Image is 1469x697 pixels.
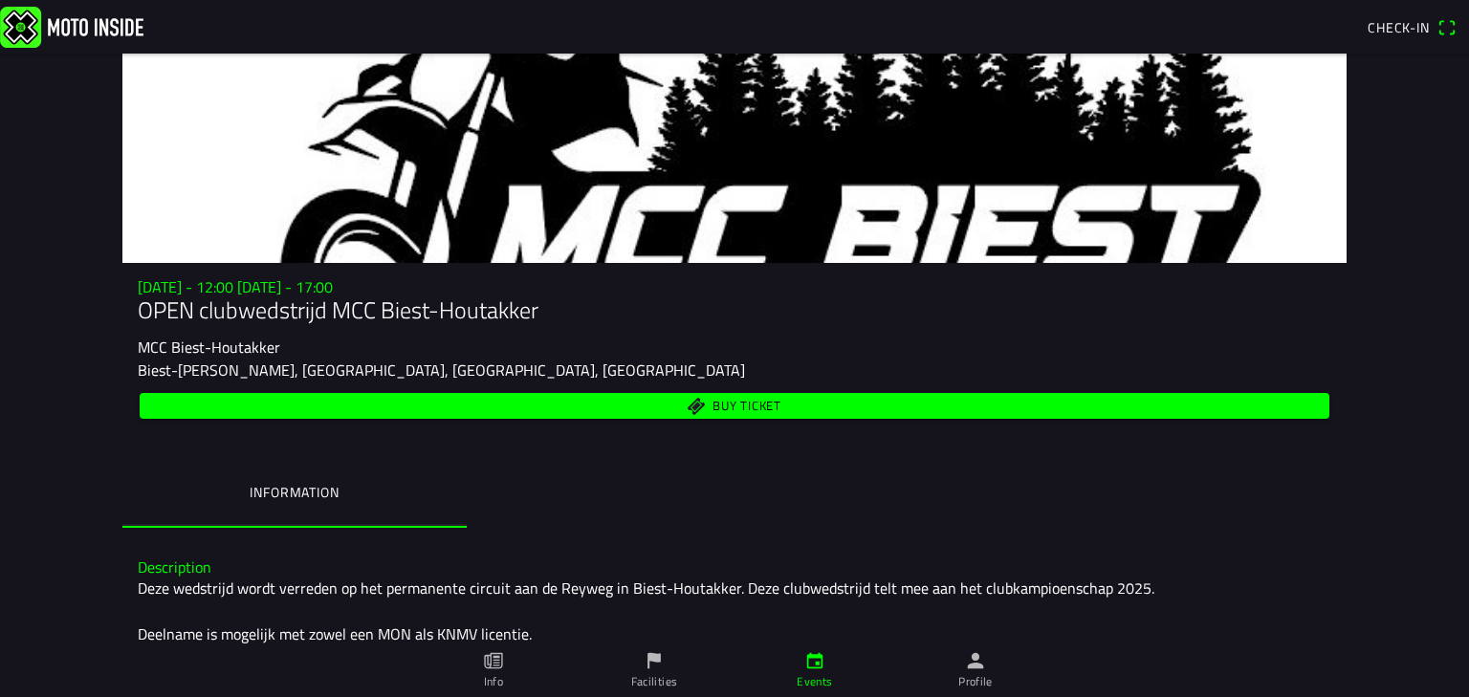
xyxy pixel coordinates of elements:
ion-label: Info [484,673,503,690]
ion-icon: flag [644,650,665,671]
ion-text: Biest-[PERSON_NAME], [GEOGRAPHIC_DATA], [GEOGRAPHIC_DATA], [GEOGRAPHIC_DATA] [138,359,745,381]
a: Check-inqr scanner [1358,11,1465,43]
ion-label: Information [250,482,339,503]
ion-icon: calendar [804,650,825,671]
ion-label: Events [797,673,832,690]
ion-icon: person [965,650,986,671]
ion-label: Profile [958,673,993,690]
h3: [DATE] - 12:00 [DATE] - 17:00 [138,278,1331,296]
ion-label: Facilities [631,673,678,690]
span: Buy ticket [713,400,781,412]
h3: Description [138,558,1331,577]
span: Check-in [1368,17,1430,37]
ion-icon: paper [483,650,504,671]
h1: OPEN clubwedstrijd MCC Biest-Houtakker [138,296,1331,324]
ion-text: MCC Biest-Houtakker [138,336,280,359]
